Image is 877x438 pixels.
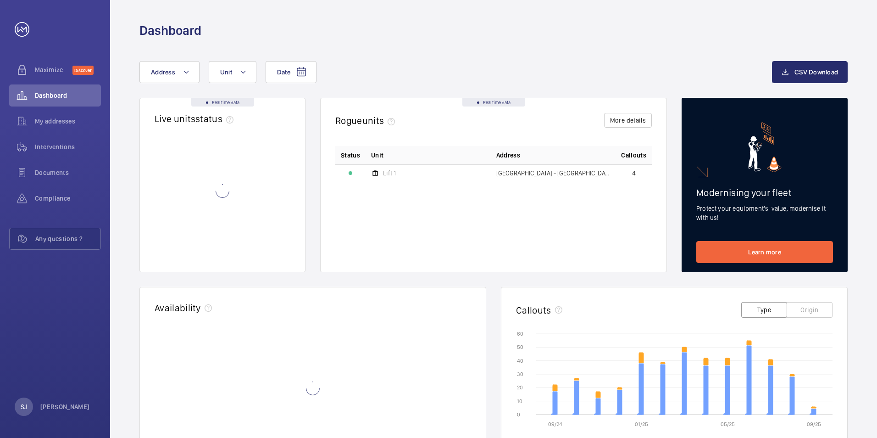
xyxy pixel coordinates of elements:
text: 50 [517,344,523,350]
span: 4 [632,170,636,176]
span: units [362,115,399,126]
text: 60 [517,331,523,337]
h2: Modernising your fleet [696,187,833,198]
text: 05/25 [721,421,735,427]
span: Any questions ? [35,234,100,243]
text: 0 [517,411,520,418]
button: Origin [787,302,833,318]
text: 10 [517,398,522,404]
text: 40 [517,358,523,364]
text: 30 [517,371,523,377]
text: 09/24 [548,421,562,427]
p: Status [341,151,360,160]
button: More details [604,113,652,128]
span: Documents [35,168,101,177]
text: 20 [517,384,523,391]
h2: Availability [155,302,201,314]
span: Callouts [621,151,646,160]
h2: Callouts [516,304,551,316]
span: Unit [220,68,232,76]
span: status [195,113,237,124]
h2: Live units [155,113,237,124]
span: Address [151,68,175,76]
button: Type [741,302,787,318]
text: 09/25 [807,421,821,427]
span: My addresses [35,117,101,126]
button: CSV Download [772,61,848,83]
img: marketing-card.svg [748,122,782,172]
span: CSV Download [794,68,838,76]
p: [PERSON_NAME] [40,402,90,411]
p: Protect your equipment's value, modernise it with us! [696,204,833,222]
text: 01/25 [635,421,648,427]
span: Address [496,151,520,160]
div: Real time data [191,98,254,107]
span: Maximize [35,65,72,74]
span: Lift 1 [383,170,396,176]
span: Dashboard [35,91,101,100]
h1: Dashboard [139,22,201,39]
span: Discover [72,66,94,75]
span: Interventions [35,142,101,152]
span: Unit [371,151,383,160]
span: [GEOGRAPHIC_DATA] - [GEOGRAPHIC_DATA] [496,170,611,176]
div: Real time data [462,98,525,107]
button: Unit [209,61,256,83]
h2: Rogue [335,115,399,126]
button: Address [139,61,200,83]
span: Compliance [35,194,101,203]
button: Date [266,61,316,83]
span: Date [277,68,290,76]
a: Learn more [696,241,833,263]
p: SJ [21,402,27,411]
